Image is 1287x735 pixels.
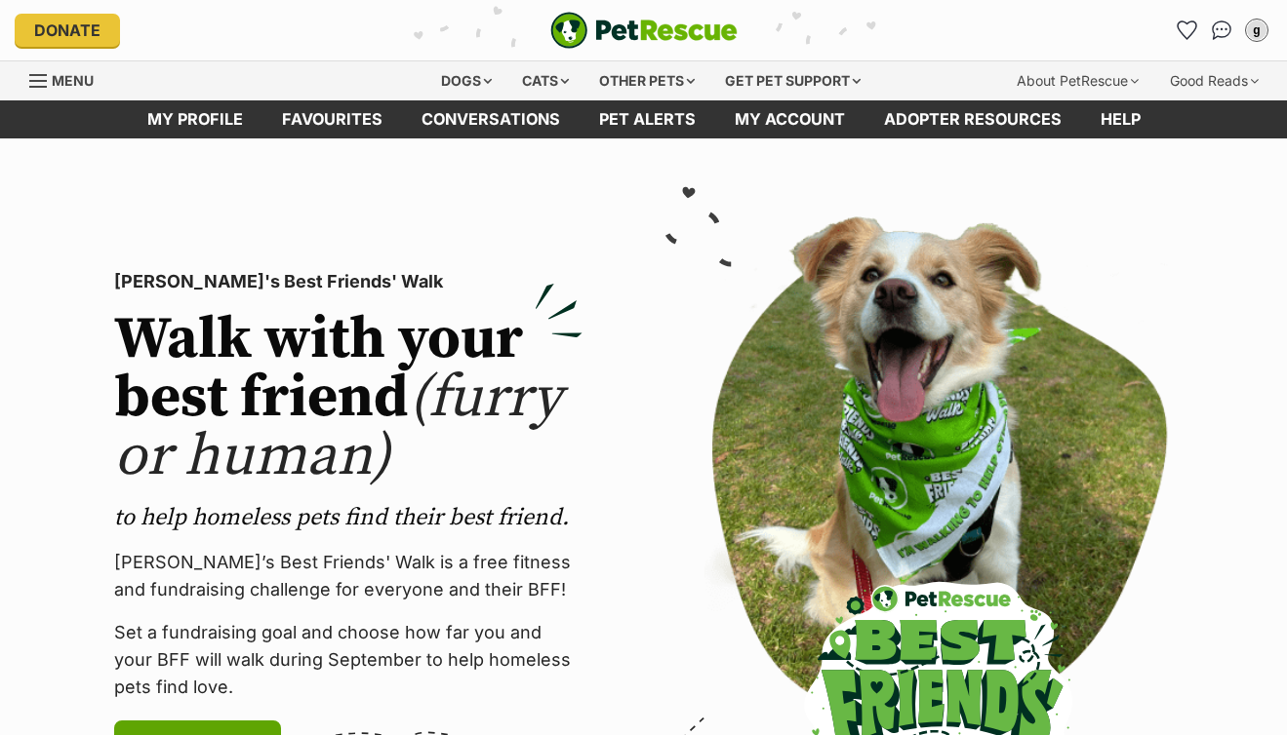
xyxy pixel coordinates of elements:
[427,61,505,100] div: Dogs
[1171,15,1272,46] ul: Account quick links
[865,100,1081,138] a: Adopter resources
[1081,100,1160,138] a: Help
[1206,15,1237,46] a: Conversations
[1247,20,1267,40] div: g
[114,362,562,493] span: (furry or human)
[114,268,583,295] p: [PERSON_NAME]'s Best Friends' Walk
[114,619,583,701] p: Set a fundraising goal and choose how far you and your BFF will walk during September to help hom...
[1241,15,1272,46] button: My account
[114,549,583,603] p: [PERSON_NAME]’s Best Friends' Walk is a free fitness and fundraising challenge for everyone and t...
[128,100,262,138] a: My profile
[711,61,874,100] div: Get pet support
[29,61,107,97] a: Menu
[508,61,583,100] div: Cats
[262,100,402,138] a: Favourites
[715,100,865,138] a: My account
[114,502,583,533] p: to help homeless pets find their best friend.
[15,14,120,47] a: Donate
[580,100,715,138] a: Pet alerts
[1156,61,1272,100] div: Good Reads
[1212,20,1232,40] img: chat-41dd97257d64d25036548639549fe6c8038ab92f7586957e7f3b1b290dea8141.svg
[1171,15,1202,46] a: Favourites
[550,12,738,49] a: PetRescue
[402,100,580,138] a: conversations
[52,72,94,89] span: Menu
[1003,61,1152,100] div: About PetRescue
[585,61,708,100] div: Other pets
[114,311,583,486] h2: Walk with your best friend
[550,12,738,49] img: logo-e224e6f780fb5917bec1dbf3a21bbac754714ae5b6737aabdf751b685950b380.svg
